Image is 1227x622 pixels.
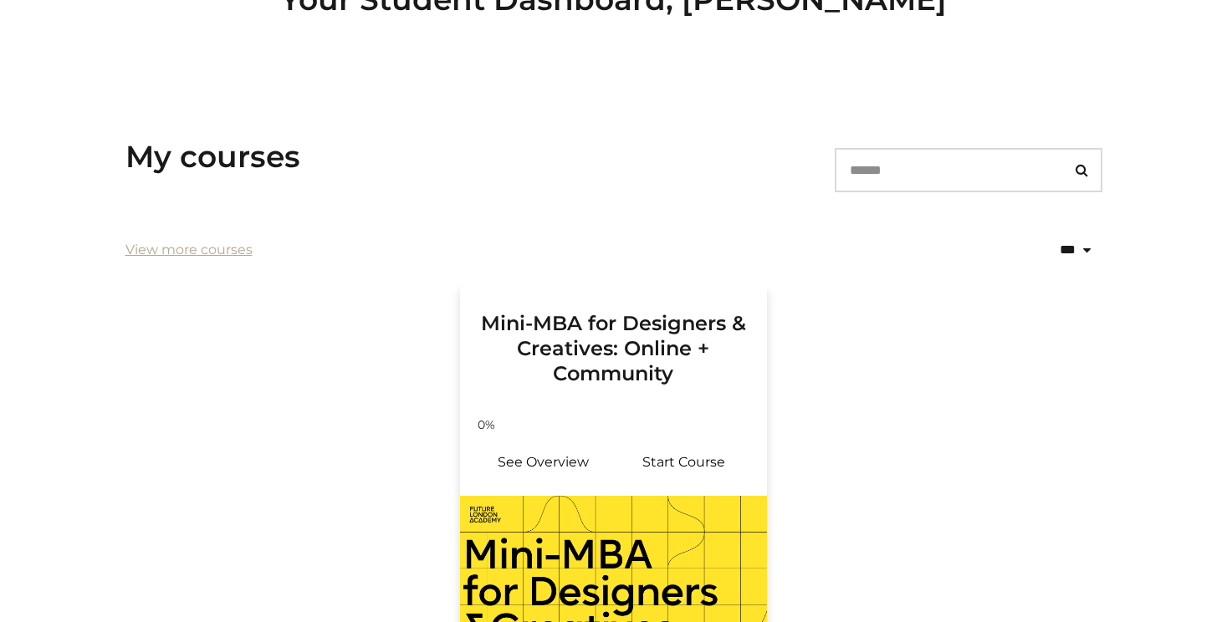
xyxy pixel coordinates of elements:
a: Mini-MBA for Designers & Creatives: Online + Community [460,284,768,406]
span: 0% [467,416,507,434]
h3: My courses [125,139,300,175]
select: status [987,228,1102,272]
a: Mini-MBA for Designers & Creatives: Online + Community: See Overview [473,442,614,482]
h3: Mini-MBA for Designers & Creatives: Online + Community [480,284,748,386]
a: Mini-MBA for Designers & Creatives: Online + Community: Resume Course [614,442,754,482]
a: View more courses [125,240,253,260]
